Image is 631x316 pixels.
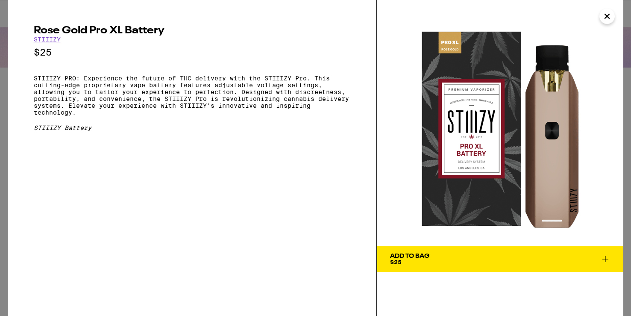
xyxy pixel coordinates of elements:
[599,9,615,24] button: Close
[34,75,351,116] p: STIIIZY PRO: Experience the future of THC delivery with the STIIIZY Pro. This cutting-edge propri...
[390,253,429,259] div: Add To Bag
[390,259,402,266] span: $25
[34,36,61,43] a: STIIIZY
[34,124,351,131] div: STIIIZY Battery
[34,47,351,58] p: $25
[34,26,351,36] h2: Rose Gold Pro XL Battery
[5,6,62,13] span: Hi. Need any help?
[377,246,623,272] button: Add To Bag$25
